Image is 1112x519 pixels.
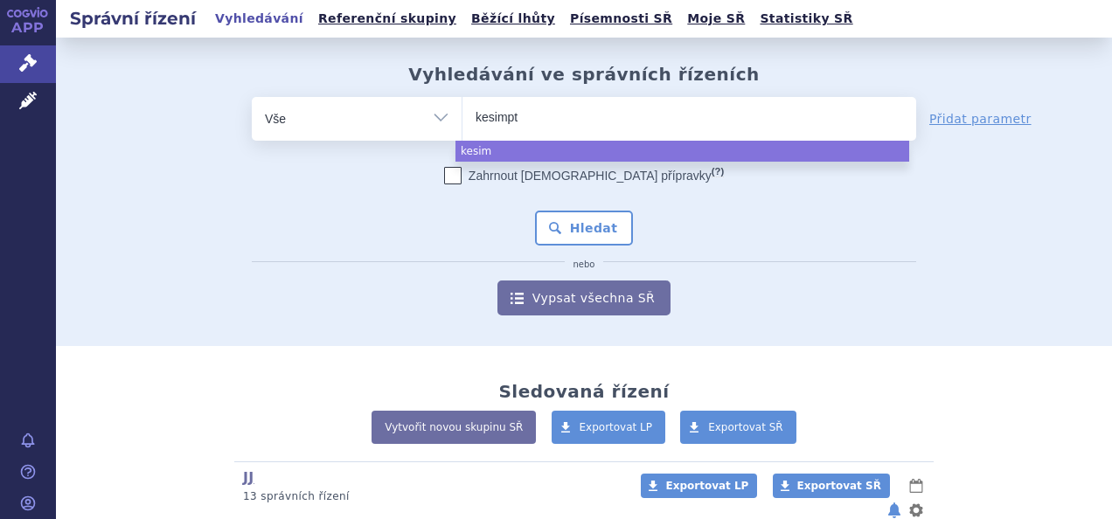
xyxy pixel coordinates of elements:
a: Vytvořit novou skupinu SŘ [372,411,536,444]
a: Exportovat LP [552,411,666,444]
a: Exportovat SŘ [773,474,890,498]
a: Moje SŘ [682,7,750,31]
label: Zahrnout [DEMOGRAPHIC_DATA] přípravky [444,167,724,184]
button: lhůty [907,475,925,496]
a: Referenční skupiny [313,7,462,31]
a: Exportovat LP [641,474,757,498]
a: Běžící lhůty [466,7,560,31]
h2: Vyhledávání ve správních řízeních [408,64,760,85]
a: Exportovat SŘ [680,411,796,444]
p: 13 správních řízení [243,489,618,504]
abbr: (?) [712,166,724,177]
button: Hledat [535,211,634,246]
span: Exportovat LP [580,421,653,433]
a: JJ [243,469,254,486]
a: Vypsat všechna SŘ [497,280,671,315]
a: Písemnosti SŘ [565,7,678,31]
span: Exportovat SŘ [797,480,881,492]
a: Statistiky SŘ [754,7,858,31]
i: nebo [565,259,604,270]
h2: Správní řízení [56,6,210,31]
a: Vyhledávání [210,7,309,31]
span: Exportovat LP [665,480,748,492]
a: Přidat parametr [929,110,1032,128]
h2: Sledovaná řízení [498,381,669,402]
li: kesim [455,141,909,162]
span: Exportovat SŘ [708,421,783,433]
